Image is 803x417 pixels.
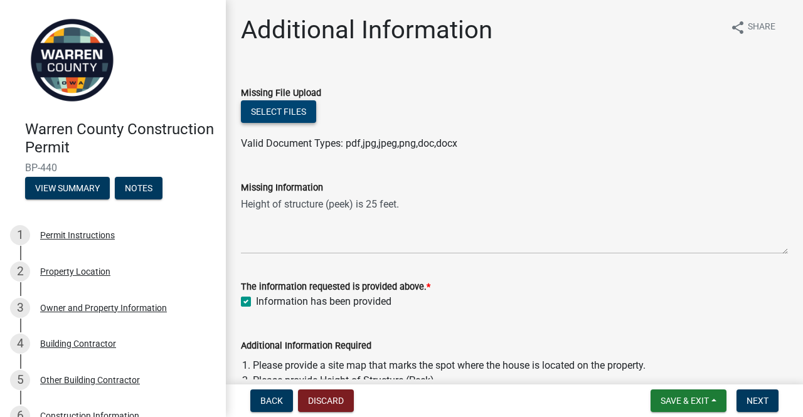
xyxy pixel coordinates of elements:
wm-modal-confirm: Summary [25,184,110,194]
div: Permit Instructions [40,231,115,240]
div: 3 [10,298,30,318]
div: Owner and Property Information [40,304,167,312]
button: Select files [241,100,316,123]
i: share [730,20,745,35]
span: Save & Exit [661,396,709,406]
button: View Summary [25,177,110,199]
span: Share [748,20,775,35]
img: Warren County, Iowa [25,13,119,107]
h1: Additional Information [241,15,492,45]
button: shareShare [720,15,785,40]
button: Discard [298,389,354,412]
button: Back [250,389,293,412]
span: Next [747,396,768,406]
div: Other Building Contractor [40,376,140,384]
span: Valid Document Types: pdf,jpg,jpeg,png,doc,docx [241,137,457,149]
label: Additional Information Required [241,342,371,351]
wm-modal-confirm: Notes [115,184,162,194]
span: Back [260,396,283,406]
div: 5 [10,370,30,390]
h4: Warren County Construction Permit [25,120,216,157]
label: Missing Information [241,184,323,193]
button: Save & Exit [651,389,726,412]
span: BP-440 [25,162,201,174]
label: Information has been provided [256,294,391,309]
label: Missing File Upload [241,89,321,98]
div: Building Contractor [40,339,116,348]
div: 2 [10,261,30,282]
label: The information requested is provided above. [241,283,430,292]
div: 1 [10,225,30,245]
button: Next [737,389,779,412]
button: Notes [115,177,162,199]
div: 4 [10,334,30,354]
div: Property Location [40,267,110,276]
